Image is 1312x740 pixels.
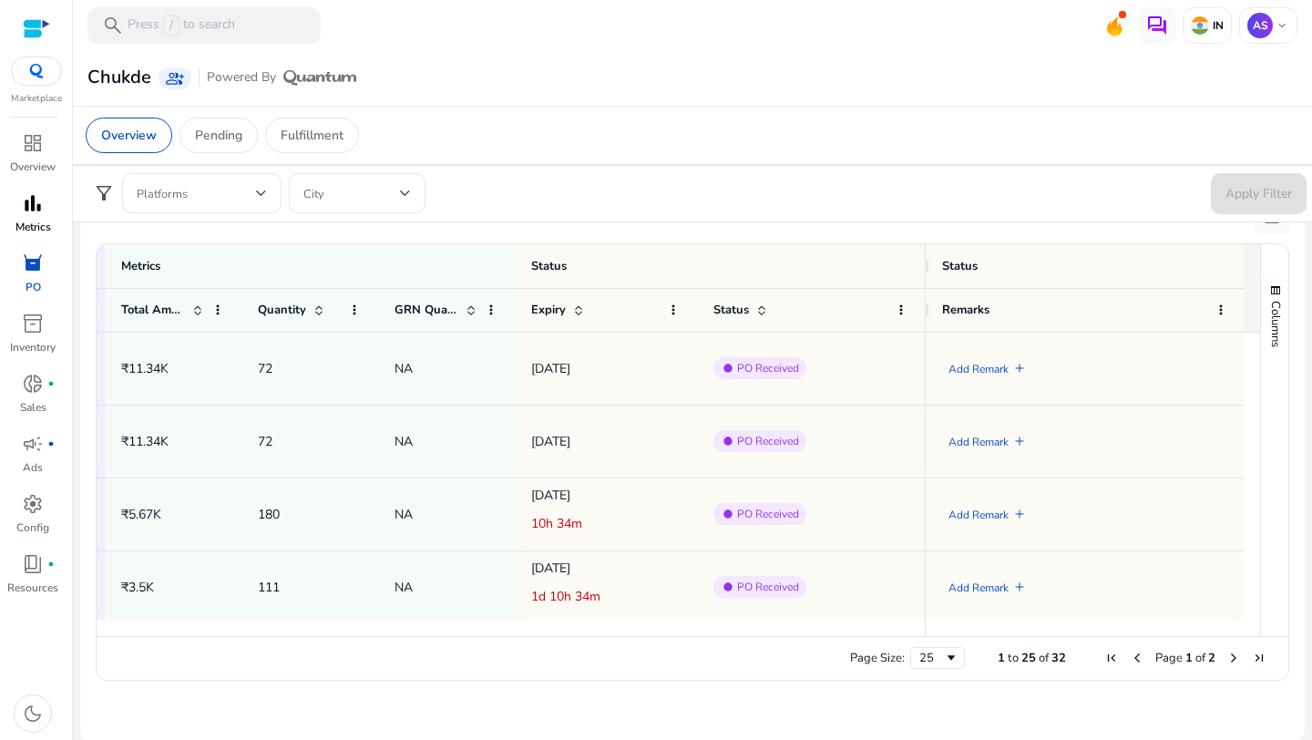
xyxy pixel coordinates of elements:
span: ₹5.67K [121,506,161,523]
span: ₹11.34K [121,360,169,377]
span: ₹11.34K [121,433,169,450]
div: [DATE] [531,359,681,377]
div: 25 [919,650,944,666]
span: NA [395,433,413,450]
a: Add Remark [948,570,1009,607]
p: Resources [7,580,58,596]
span: Page [1155,650,1183,666]
span: 10h 34m [531,515,582,532]
span: keyboard_arrow_down [1275,18,1289,33]
p: Config [16,519,49,536]
span: add [1012,507,1027,521]
span: Status [531,258,567,274]
p: Marketplace [11,92,62,106]
img: QC-logo.svg [20,64,53,78]
span: NA [395,506,413,523]
div: [DATE] [531,560,681,578]
span: fiber_manual_record [721,507,735,521]
span: 1 [998,650,1005,666]
p: Fulfillment [281,126,343,145]
span: NA [395,579,413,596]
span: search [102,15,124,36]
span: fiber_manual_record [721,580,735,594]
p: Inventory [10,339,56,355]
span: 2 [1208,650,1215,666]
span: orders [22,252,44,274]
span: campaign [22,433,44,455]
p: Press to search [128,15,235,36]
h3: Chukde [87,67,151,88]
p: IN [1209,18,1224,33]
span: fiber_manual_record [721,434,735,448]
span: Total Amount [121,302,185,318]
span: of [1039,650,1049,666]
p: Ads [23,459,43,476]
span: PO Received [737,507,799,521]
span: add [1012,434,1027,448]
span: fiber_manual_record [47,380,55,387]
p: Sales [20,399,46,416]
span: Status [713,302,749,318]
span: Columns [1267,301,1284,347]
span: 25 [1021,650,1036,666]
span: Status [942,258,978,274]
span: 1d 10h 34m [531,588,600,605]
p: Overview [10,159,56,175]
div: Page Size: [850,650,905,666]
div: Page Size [910,647,965,669]
span: download [1261,205,1283,227]
span: 72 [258,433,272,450]
img: in.svg [1191,16,1209,35]
a: Add Remark [948,497,1009,534]
span: to [1008,650,1019,666]
span: fiber_manual_record [721,361,735,375]
span: fiber_manual_record [47,440,55,447]
div: Previous Page [1130,651,1144,665]
p: AS [1247,13,1273,38]
span: Quantity [258,302,306,318]
span: donut_small [22,373,44,395]
span: 72 [258,360,272,377]
span: settings [22,493,44,515]
span: PO Received [737,434,799,448]
span: PO Received [737,580,799,594]
span: book_4 [22,553,44,575]
span: Expiry [531,302,566,318]
span: dashboard [22,132,44,154]
span: add [1012,580,1027,594]
span: of [1195,650,1205,666]
div: Next Page [1226,651,1241,665]
span: inventory_2 [22,313,44,334]
span: Metrics [121,258,160,274]
span: Powered By [207,68,276,87]
span: / [163,15,179,36]
span: Remarks [942,302,989,318]
span: 180 [258,506,280,523]
span: add [1012,361,1027,375]
div: Last Page [1252,651,1266,665]
span: 1 [1185,650,1193,666]
p: PO [26,279,41,295]
div: First Page [1104,651,1119,665]
p: Metrics [15,219,51,235]
p: Overview [101,126,157,145]
div: [DATE] [531,487,681,505]
a: Add Remark [948,424,1009,461]
span: 32 [1051,650,1066,666]
span: ₹3.5K [121,579,154,596]
span: fiber_manual_record [47,560,55,568]
span: bar_chart [22,192,44,214]
div: [DATE] [531,432,681,450]
span: dark_mode [22,703,44,725]
span: 111 [258,579,280,596]
span: PO Received [737,361,799,375]
p: Pending [195,126,242,145]
span: GRN Quantity [395,302,458,318]
span: group_add [166,69,184,87]
a: group_add [159,67,191,89]
span: NA [395,360,413,377]
span: filter_alt [93,182,115,204]
a: Add Remark [948,351,1009,388]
